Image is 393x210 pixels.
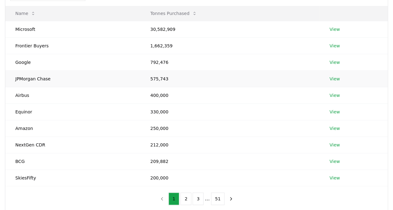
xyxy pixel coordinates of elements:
button: 1 [169,193,179,205]
li: ... [205,195,209,203]
td: Amazon [5,120,140,136]
button: next page [226,193,236,205]
button: Tonnes Purchased [145,7,202,20]
td: Microsoft [5,21,140,37]
button: Name [10,7,41,20]
button: 51 [211,193,225,205]
td: SkiesFifty [5,169,140,186]
td: 250,000 [140,120,320,136]
a: View [330,142,340,148]
td: 1,662,359 [140,37,320,54]
a: View [330,109,340,115]
button: 3 [193,193,204,205]
td: 575,743 [140,70,320,87]
td: JPMorgan Chase [5,70,140,87]
a: View [330,59,340,65]
td: 792,476 [140,54,320,70]
td: 330,000 [140,103,320,120]
a: View [330,92,340,98]
td: Airbus [5,87,140,103]
a: View [330,175,340,181]
td: Frontier Buyers [5,37,140,54]
td: BCG [5,153,140,169]
a: View [330,158,340,165]
td: 30,582,909 [140,21,320,37]
td: 209,882 [140,153,320,169]
td: 200,000 [140,169,320,186]
td: Equinor [5,103,140,120]
a: View [330,76,340,82]
td: 400,000 [140,87,320,103]
td: Google [5,54,140,70]
a: View [330,125,340,131]
a: View [330,26,340,32]
td: NextGen CDR [5,136,140,153]
button: 2 [180,193,191,205]
a: View [330,43,340,49]
td: 212,000 [140,136,320,153]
